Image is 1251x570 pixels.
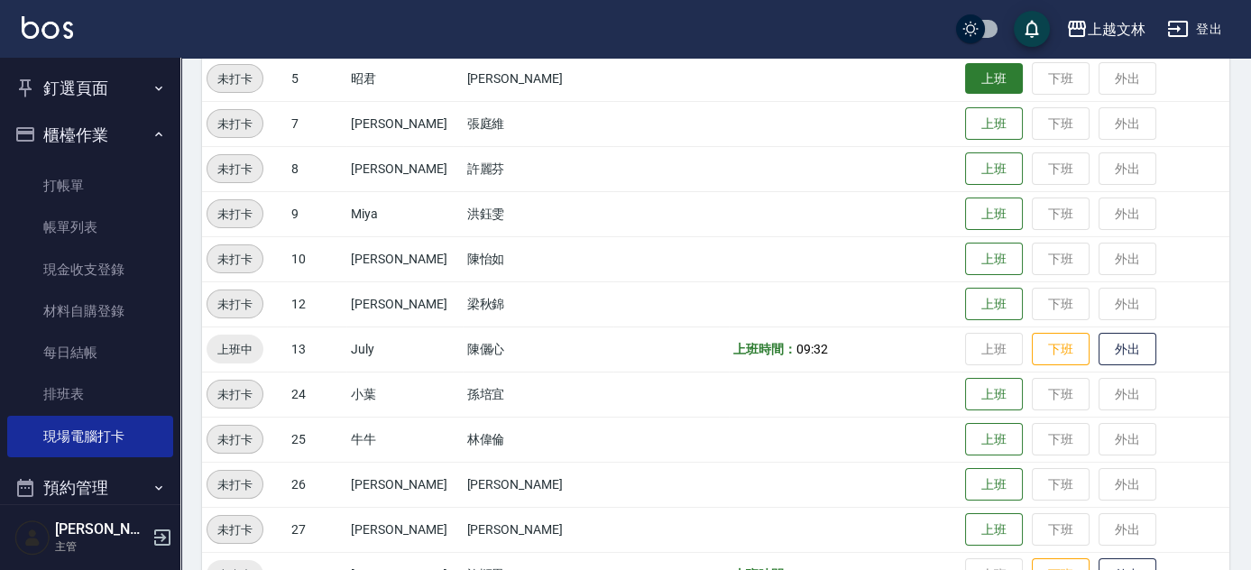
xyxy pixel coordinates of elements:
td: 昭君 [346,56,462,101]
button: 上班 [965,152,1023,186]
span: 未打卡 [207,520,262,539]
td: 孫培宜 [463,372,613,417]
td: [PERSON_NAME] [463,507,613,552]
p: 主管 [55,538,147,555]
td: 梁秋錦 [463,281,613,326]
button: 預約管理 [7,464,173,511]
span: 未打卡 [207,475,262,494]
td: 小葉 [346,372,462,417]
button: save [1014,11,1050,47]
td: [PERSON_NAME] [346,507,462,552]
td: [PERSON_NAME] [346,281,462,326]
span: 未打卡 [207,160,262,179]
button: 櫃檯作業 [7,112,173,159]
td: 洪鈺雯 [463,191,613,236]
button: 登出 [1160,13,1229,46]
button: 上班 [965,107,1023,141]
button: 上班 [965,423,1023,456]
a: 帳單列表 [7,207,173,248]
td: 26 [287,462,347,507]
td: 7 [287,101,347,146]
button: 下班 [1032,333,1090,366]
button: 上班 [965,243,1023,276]
span: 未打卡 [207,430,262,449]
td: 25 [287,417,347,462]
a: 現金收支登錄 [7,249,173,290]
div: 上越文林 [1088,18,1145,41]
td: [PERSON_NAME] [346,101,462,146]
a: 材料自購登錄 [7,290,173,332]
td: 27 [287,507,347,552]
span: 未打卡 [207,385,262,404]
td: 9 [287,191,347,236]
button: 上班 [965,63,1023,95]
td: 12 [287,281,347,326]
img: Logo [22,16,73,39]
span: 未打卡 [207,115,262,133]
td: July [346,326,462,372]
td: 10 [287,236,347,281]
a: 排班表 [7,373,173,415]
td: 8 [287,146,347,191]
td: 陳怡如 [463,236,613,281]
td: [PERSON_NAME] [346,236,462,281]
a: 每日結帳 [7,332,173,373]
span: 未打卡 [207,295,262,314]
button: 釘選頁面 [7,65,173,112]
button: 上班 [965,198,1023,231]
td: [PERSON_NAME] [463,56,613,101]
td: 牛牛 [346,417,462,462]
span: 未打卡 [207,205,262,224]
td: [PERSON_NAME] [346,146,462,191]
img: Person [14,519,51,556]
span: 09:32 [796,342,828,356]
td: 陳儷心 [463,326,613,372]
span: 上班中 [207,340,263,359]
td: Miya [346,191,462,236]
td: 13 [287,326,347,372]
a: 打帳單 [7,165,173,207]
td: [PERSON_NAME] [463,462,613,507]
a: 現場電腦打卡 [7,416,173,457]
span: 未打卡 [207,250,262,269]
button: 上班 [965,288,1023,321]
button: 上班 [965,378,1023,411]
td: 24 [287,372,347,417]
b: 上班時間： [733,342,796,356]
td: 張庭維 [463,101,613,146]
button: 上班 [965,513,1023,547]
button: 外出 [1099,333,1156,366]
button: 上越文林 [1059,11,1153,48]
span: 未打卡 [207,69,262,88]
td: 林偉倫 [463,417,613,462]
td: [PERSON_NAME] [346,462,462,507]
h5: [PERSON_NAME] [55,520,147,538]
button: 上班 [965,468,1023,501]
td: 許麗芬 [463,146,613,191]
td: 5 [287,56,347,101]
